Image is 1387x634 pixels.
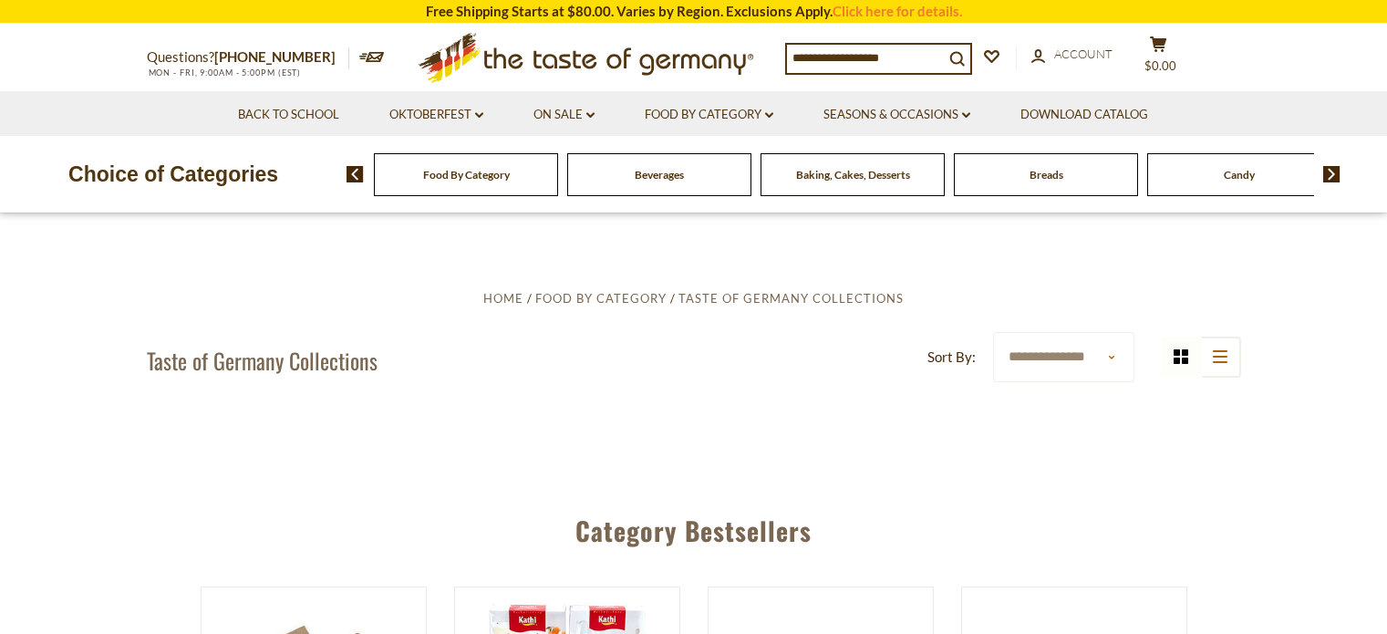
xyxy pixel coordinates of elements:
a: Home [483,291,523,306]
a: Beverages [635,168,684,182]
h1: Taste of Germany Collections [147,347,378,374]
a: Baking, Cakes, Desserts [796,168,910,182]
a: Account [1031,45,1113,65]
a: Food By Category [423,168,510,182]
div: Category Bestsellers [60,489,1328,564]
a: Back to School [238,105,339,125]
a: [PHONE_NUMBER] [214,48,336,65]
span: $0.00 [1144,58,1176,73]
a: Seasons & Occasions [823,105,970,125]
a: Click here for details. [833,3,962,19]
a: Download Catalog [1020,105,1148,125]
a: Taste of Germany Collections [678,291,904,306]
img: previous arrow [347,166,364,182]
a: Food By Category [645,105,773,125]
a: On Sale [533,105,595,125]
img: next arrow [1323,166,1340,182]
p: Questions? [147,46,349,69]
span: MON - FRI, 9:00AM - 5:00PM (EST) [147,68,302,78]
span: Account [1054,47,1113,61]
a: Food By Category [535,291,667,306]
label: Sort By: [927,346,976,369]
a: Breads [1030,168,1063,182]
button: $0.00 [1132,36,1186,81]
a: Oktoberfest [389,105,483,125]
a: Candy [1224,168,1255,182]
